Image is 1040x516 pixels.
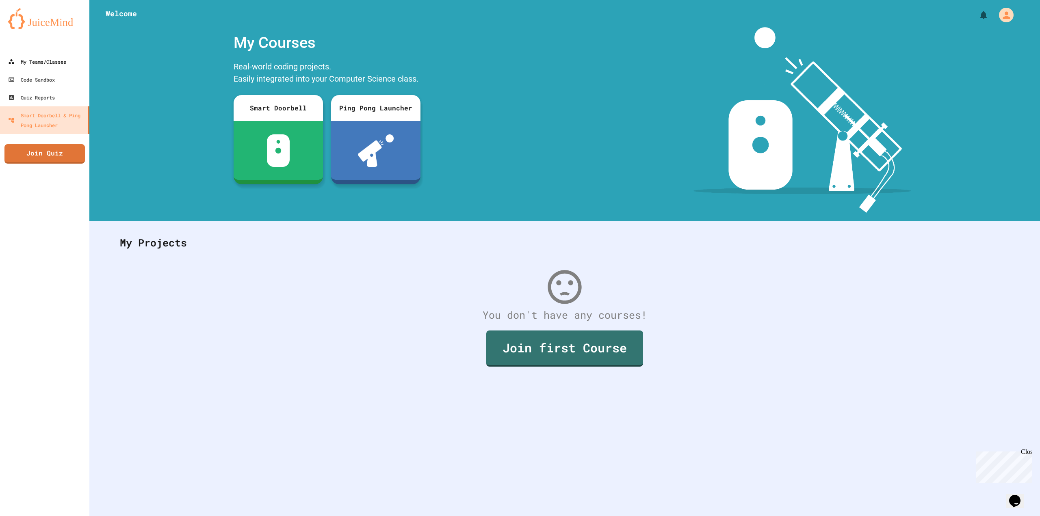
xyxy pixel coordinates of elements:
[358,134,394,167] img: ppl-with-ball.png
[8,8,81,29] img: logo-orange.svg
[964,8,990,22] div: My Notifications
[234,95,323,121] div: Smart Doorbell
[8,75,55,84] div: Code Sandbox
[267,134,290,167] img: sdb-white.svg
[8,57,66,67] div: My Teams/Classes
[990,6,1016,24] div: My Account
[486,330,643,367] a: Join first Course
[230,58,425,89] div: Real-world coding projects. Easily integrated into your Computer Science class.
[973,448,1032,483] iframe: chat widget
[331,95,420,121] div: Ping Pong Launcher
[8,110,84,130] div: Smart Doorbell & Ping Pong Launcher
[112,227,1018,259] div: My Projects
[4,144,85,164] a: Join Quiz
[8,93,55,102] div: Quiz Reports
[693,27,911,213] img: banner-image-my-projects.png
[3,3,56,52] div: Chat with us now!Close
[1006,484,1032,508] iframe: chat widget
[112,307,1018,323] div: You don't have any courses!
[230,27,425,58] div: My Courses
